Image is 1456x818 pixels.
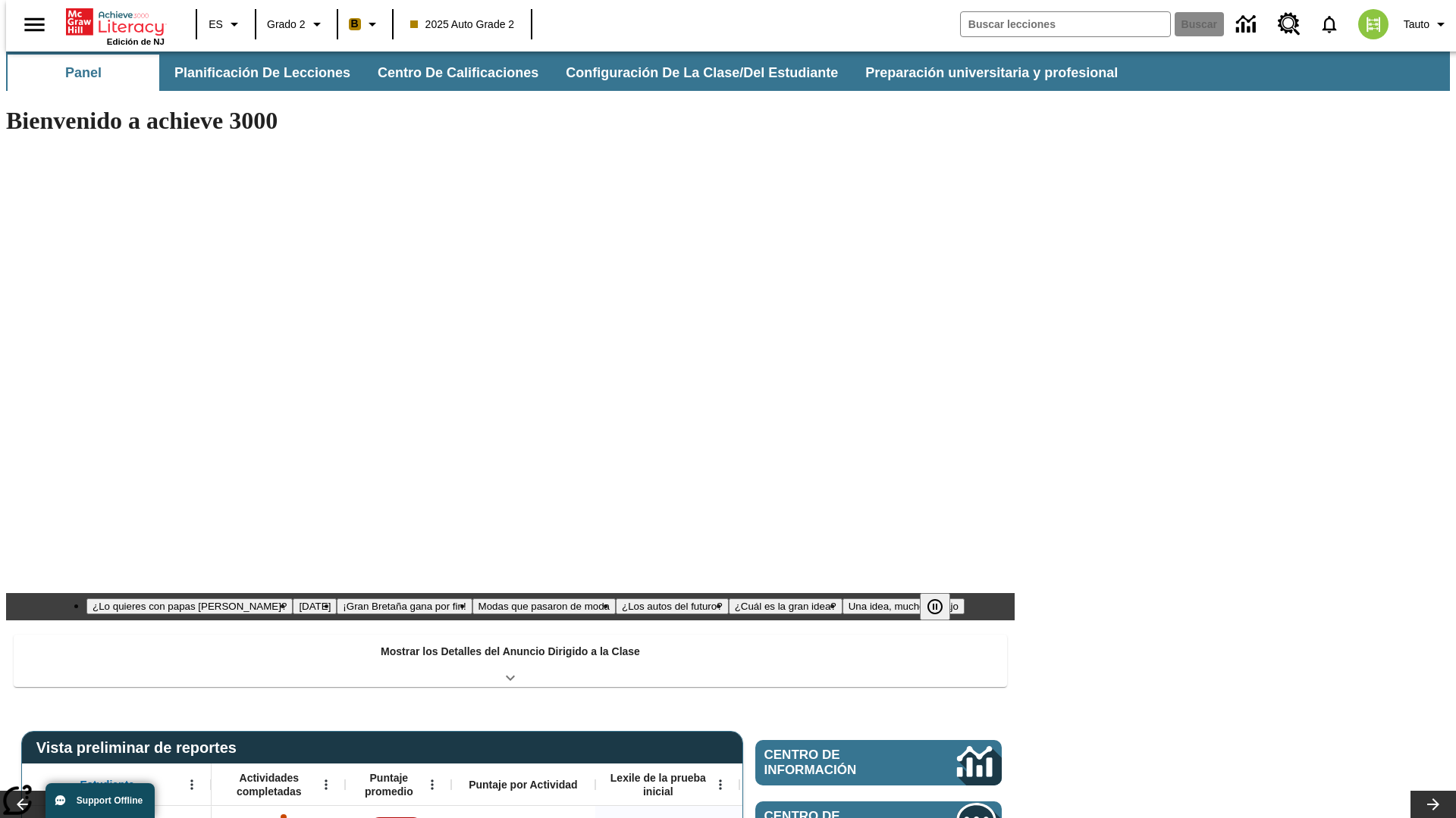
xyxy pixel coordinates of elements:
[554,55,850,91] button: Configuración de la clase/del estudiante
[381,644,640,660] p: Mostrar los Detalles del Anuncio Dirigido a la Clase
[764,748,906,778] span: Centro de información
[616,598,729,614] button: Diapositiva 5 ¿Los autos del futuro?
[337,598,472,614] button: Diapositiva 3 ¡Gran Bretaña gana por fin!
[351,14,359,33] span: B
[1410,791,1456,818] button: Carrusel de lecciones, seguir
[267,17,306,33] span: Grado 2
[366,55,551,91] button: Centro de calificaciones
[66,7,165,37] a: Portada
[202,11,250,38] button: Lenguaje: ES, Selecciona un idioma
[293,598,337,614] button: Diapositiva 2 Día del Trabajo
[472,598,616,614] button: Diapositiva 4 Modas que pasaron de moda
[6,55,1131,91] div: Subbarra de navegación
[77,795,143,806] span: Support Offline
[86,598,293,614] button: Diapositiva 1 ¿Lo quieres con papas fritas?
[1349,5,1398,44] button: Escoja un nuevo avatar
[920,593,965,620] div: Pausar
[6,52,1450,91] div: Subbarra de navegación
[162,55,362,91] button: Planificación de lecciones
[1227,4,1269,45] a: Centro de información
[261,11,332,38] button: Grado: Grado 2, Elige un grado
[80,778,135,791] span: Estudiante
[1310,5,1349,44] a: Notificaciones
[729,598,843,614] button: Diapositiva 6 ¿Cuál es la gran idea?
[12,2,57,47] button: Abrir el menú lateral
[1269,4,1310,45] a: Centro de recursos, Se abrirá en una pestaña nueva.
[315,773,337,796] button: Abrir menú
[45,783,155,818] button: Support Offline
[709,773,732,796] button: Abrir menú
[343,11,388,38] button: Boost El color de la clase es anaranjado claro. Cambiar el color de la clase.
[180,773,203,796] button: Abrir menú
[8,55,159,91] button: Panel
[853,55,1130,91] button: Preparación universitaria y profesional
[1398,11,1456,38] button: Perfil/Configuración
[469,778,577,791] span: Puntaje por Actividad
[920,593,950,620] button: Pausar
[6,107,1015,135] h1: Bienvenido a achieve 3000
[36,739,244,757] span: Vista preliminar de reportes
[843,598,965,614] button: Diapositiva 7 Una idea, mucho trabajo
[66,5,165,46] div: Portada
[961,12,1170,36] input: Buscar campo
[1404,17,1429,33] span: Tauto
[755,740,1002,785] a: Centro de información
[410,17,515,33] span: 2025 Auto Grade 2
[209,17,223,33] span: ES
[1358,9,1389,39] img: avatar image
[219,771,319,798] span: Actividades completadas
[421,773,444,796] button: Abrir menú
[6,12,221,26] body: Máximo 600 caracteres Presiona Escape para desactivar la barra de herramientas Presiona Alt + F10...
[353,771,425,798] span: Puntaje promedio
[14,635,1007,687] div: Mostrar los Detalles del Anuncio Dirigido a la Clase
[107,37,165,46] span: Edición de NJ
[603,771,714,798] span: Lexile de la prueba inicial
